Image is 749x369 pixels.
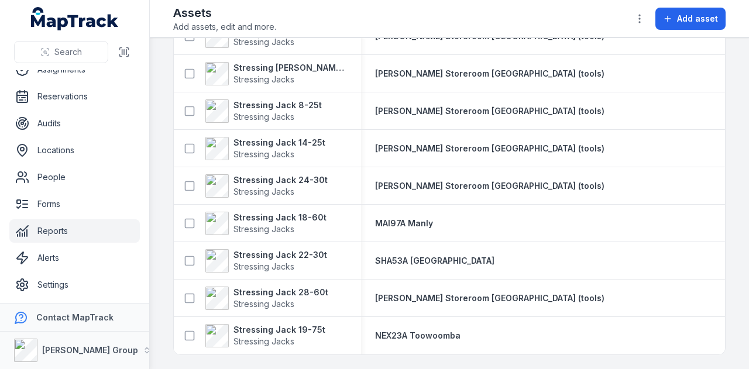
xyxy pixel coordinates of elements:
span: Stressing Jacks [233,74,294,84]
a: Stressing Jack 18-60tStressing Jacks [205,212,327,235]
span: Add assets, edit and more. [173,21,276,33]
span: Stressing Jacks [233,336,294,346]
a: Stressing Jack 28-60tStressing Jacks [205,287,328,310]
strong: Stressing Jack 22-30t [233,249,327,261]
a: MapTrack [31,7,119,30]
span: MAI97A Manly [375,218,433,228]
a: [PERSON_NAME] Storeroom [GEOGRAPHIC_DATA] (tools) [375,68,604,80]
span: [PERSON_NAME] Storeroom [GEOGRAPHIC_DATA] (tools) [375,106,604,116]
span: Stressing Jacks [233,224,294,234]
span: Stressing Jacks [233,149,294,159]
a: Audits [9,112,140,135]
a: SHA53A [GEOGRAPHIC_DATA] [375,255,494,267]
a: People [9,165,140,189]
strong: Stressing Jack 24-30t [233,174,328,186]
span: Stressing Jacks [233,187,294,196]
span: Add asset [677,13,718,25]
a: Stressing Jack 22-30tStressing Jacks [205,249,327,273]
span: Stressing Jacks [233,261,294,271]
span: [PERSON_NAME] Storeroom [GEOGRAPHIC_DATA] (tools) [375,181,604,191]
a: Stressing Jack 24-30tStressing Jacks [205,174,328,198]
a: [PERSON_NAME] Storeroom [GEOGRAPHIC_DATA] (tools) [375,143,604,154]
span: NEX23A Toowoomba [375,330,461,340]
strong: Contact MapTrack [36,312,114,322]
a: [PERSON_NAME] Storeroom [GEOGRAPHIC_DATA] (tools) [375,180,604,192]
span: [PERSON_NAME] Storeroom [GEOGRAPHIC_DATA] (tools) [375,31,604,41]
span: [PERSON_NAME] Storeroom [GEOGRAPHIC_DATA] (tools) [375,143,604,153]
a: Reports [9,219,140,243]
a: Locations [9,139,140,162]
button: Add asset [655,8,726,30]
button: Search [14,41,108,63]
h2: Assets [173,5,276,21]
span: Stressing Jacks [233,112,294,122]
span: Stressing Jacks [233,299,294,309]
span: [PERSON_NAME] Storeroom [GEOGRAPHIC_DATA] (tools) [375,293,604,303]
strong: Stressing Jack 18-60t [233,212,327,223]
strong: Stressing Jack 8-25t [233,99,322,111]
strong: Stressing Jack 14-25t [233,137,325,149]
a: NEX23A Toowoomba [375,330,461,342]
a: Alerts [9,246,140,270]
a: MAI97A Manly [375,218,433,229]
a: Stressing Jack 8-25tStressing Jacks [205,99,322,123]
span: Stressing Jacks [233,37,294,47]
span: SHA53A [GEOGRAPHIC_DATA] [375,256,494,265]
span: Search [54,46,82,58]
a: Reservations [9,85,140,108]
a: Forms [9,192,140,216]
a: Stressing Jack 19-75tStressing Jacks [205,324,325,347]
a: [PERSON_NAME] Storeroom [GEOGRAPHIC_DATA] (tools) [375,292,604,304]
span: [PERSON_NAME] Storeroom [GEOGRAPHIC_DATA] (tools) [375,68,604,78]
strong: Stressing Jack 28-60t [233,287,328,298]
strong: Stressing [PERSON_NAME] 26-150t [233,62,347,74]
a: Settings [9,273,140,296]
a: [PERSON_NAME] Storeroom [GEOGRAPHIC_DATA] (tools) [375,105,604,117]
a: Stressing Jack 14-25tStressing Jacks [205,137,325,160]
strong: Stressing Jack 19-75t [233,324,325,336]
strong: [PERSON_NAME] Group [42,345,138,355]
a: Stressing [PERSON_NAME] 26-150tStressing Jacks [205,62,347,85]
